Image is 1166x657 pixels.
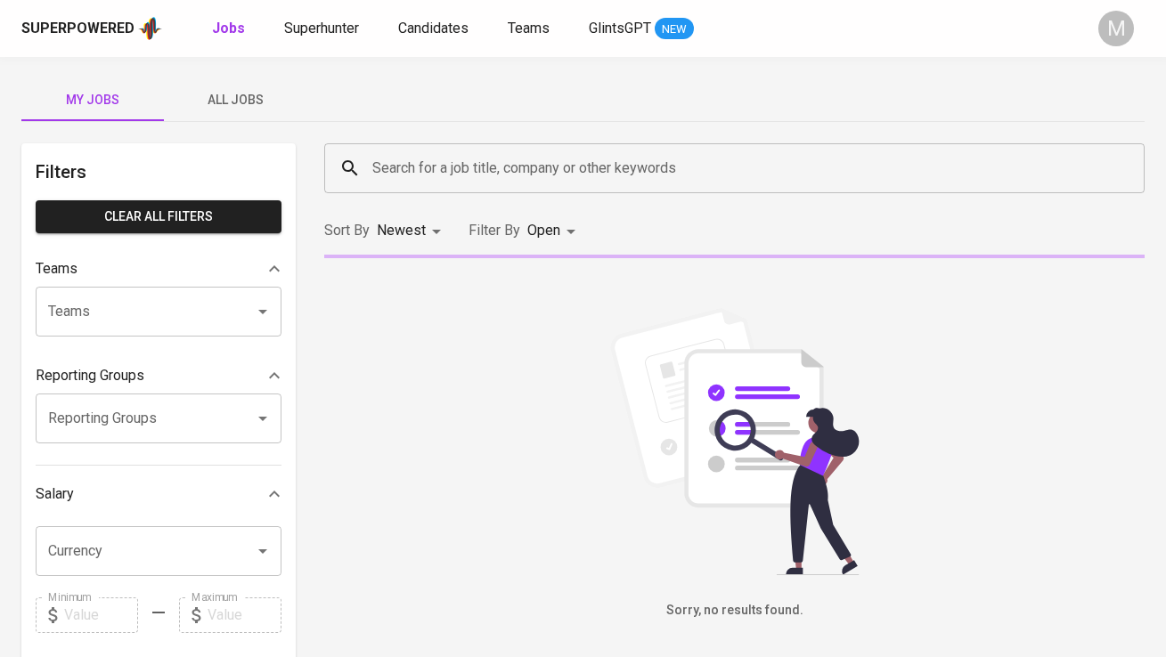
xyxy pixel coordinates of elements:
[508,18,553,40] a: Teams
[36,358,281,393] div: Reporting Groups
[398,20,469,36] span: Candidates
[36,258,77,280] p: Teams
[284,20,359,36] span: Superhunter
[589,20,651,36] span: GlintsGPT
[589,18,694,40] a: GlintsGPT NEW
[250,539,275,564] button: Open
[36,200,281,233] button: Clear All filters
[175,89,296,111] span: All Jobs
[36,251,281,287] div: Teams
[398,18,472,40] a: Candidates
[250,299,275,324] button: Open
[601,308,868,575] img: file_searching.svg
[655,20,694,38] span: NEW
[21,19,135,39] div: Superpowered
[212,18,249,40] a: Jobs
[1098,11,1134,46] div: M
[469,220,520,241] p: Filter By
[508,20,550,36] span: Teams
[377,215,447,247] div: Newest
[284,18,363,40] a: Superhunter
[324,220,370,241] p: Sort By
[50,206,267,228] span: Clear All filters
[138,15,162,42] img: app logo
[527,222,560,239] span: Open
[21,15,162,42] a: Superpoweredapp logo
[208,597,281,633] input: Value
[36,158,281,186] h6: Filters
[36,483,74,505] p: Salary
[64,597,138,633] input: Value
[250,406,275,431] button: Open
[32,89,153,111] span: My Jobs
[212,20,245,36] b: Jobs
[324,601,1145,620] h6: Sorry, no results found.
[377,220,426,241] p: Newest
[527,215,582,247] div: Open
[36,365,144,386] p: Reporting Groups
[36,476,281,512] div: Salary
